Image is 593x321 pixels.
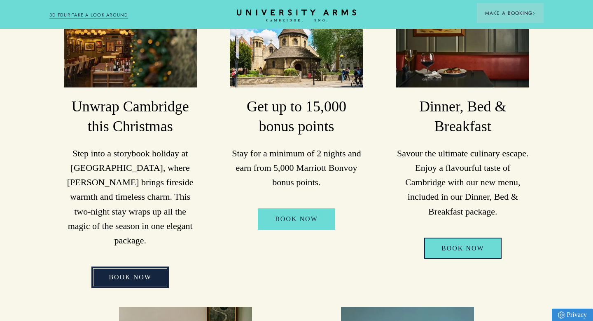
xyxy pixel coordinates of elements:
img: Privacy [558,312,565,319]
a: 3D TOUR:TAKE A LOOK AROUND [49,12,128,19]
p: Step into a storybook holiday at [GEOGRAPHIC_DATA], where [PERSON_NAME] brings fireside warmth an... [64,146,197,248]
a: Home [237,9,356,22]
h3: Dinner, Bed & Breakfast [396,97,529,137]
button: Make a BookingArrow icon [477,3,544,23]
h3: Get up to 15,000 bonus points [230,97,363,137]
a: Privacy [552,309,593,321]
a: BOOK NOW [91,267,169,288]
span: Make a Booking [485,9,535,17]
p: Savour the ultimate culinary escape. Enjoy a flavourful taste of Cambridge with our new menu, inc... [396,146,529,219]
h3: Unwrap Cambridge this Christmas [64,97,197,137]
p: Stay for a minimum of 2 nights and earn from 5,000 Marriott Bonvoy bonus points. [230,146,363,190]
a: Book Now [424,238,502,259]
img: Arrow icon [532,12,535,15]
a: Book Now [258,208,335,230]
